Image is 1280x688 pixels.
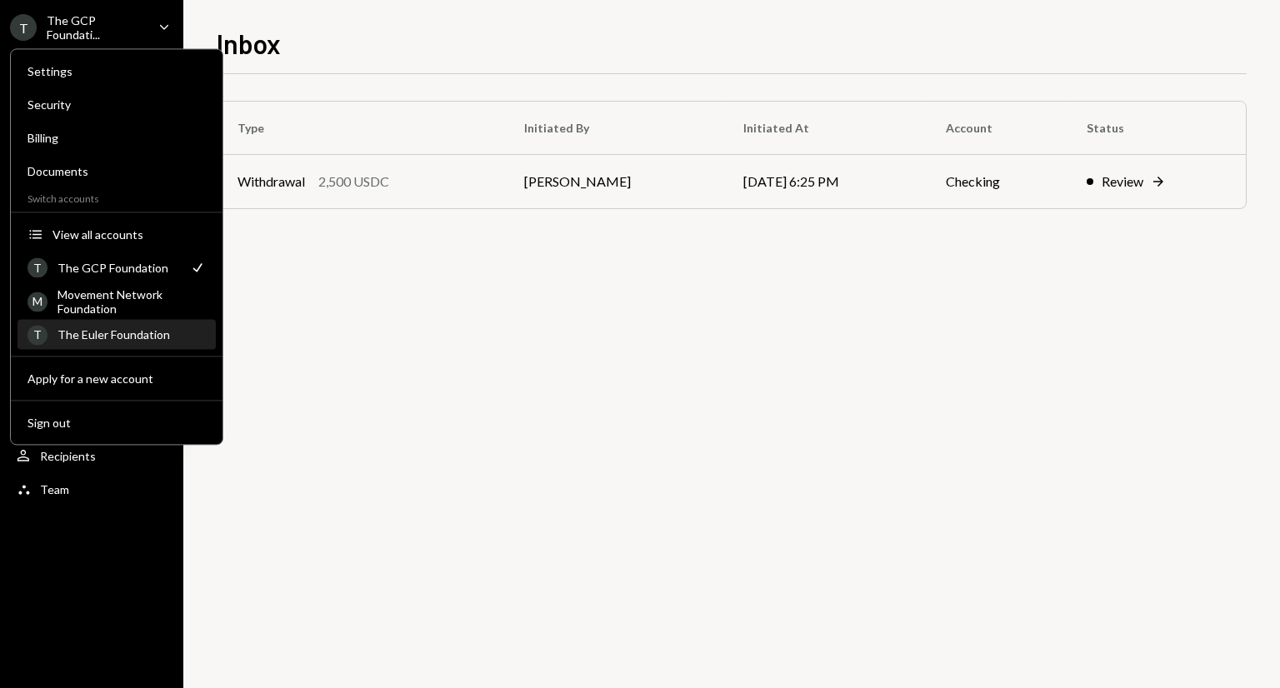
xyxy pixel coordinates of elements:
[1102,172,1143,192] div: Review
[27,292,47,312] div: M
[926,155,1067,208] td: Checking
[1067,102,1246,155] th: Status
[723,155,927,208] td: [DATE] 6:25 PM
[217,27,281,60] h1: Inbox
[27,416,206,430] div: Sign out
[17,319,216,349] a: TThe Euler Foundation
[57,261,179,275] div: The GCP Foundation
[40,449,96,463] div: Recipients
[504,102,723,155] th: Initiated By
[17,156,216,186] a: Documents
[17,89,216,119] a: Security
[11,189,222,205] div: Switch accounts
[27,325,47,345] div: T
[17,286,216,316] a: MMovement Network Foundation
[47,13,145,42] div: The GCP Foundati...
[318,172,389,192] div: 2,500 USDC
[10,441,173,471] a: Recipients
[17,364,216,394] button: Apply for a new account
[27,371,206,386] div: Apply for a new account
[217,102,504,155] th: Type
[17,220,216,250] button: View all accounts
[57,287,206,316] div: Movement Network Foundation
[27,64,206,78] div: Settings
[27,164,206,178] div: Documents
[40,482,69,496] div: Team
[27,97,206,112] div: Security
[10,14,37,41] div: T
[17,56,216,86] a: Settings
[17,122,216,152] a: Billing
[723,102,927,155] th: Initiated At
[926,102,1067,155] th: Account
[57,327,206,342] div: The Euler Foundation
[17,408,216,438] button: Sign out
[504,155,723,208] td: [PERSON_NAME]
[10,474,173,504] a: Team
[237,172,305,192] div: Withdrawal
[27,131,206,145] div: Billing
[27,257,47,277] div: T
[52,227,206,242] div: View all accounts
